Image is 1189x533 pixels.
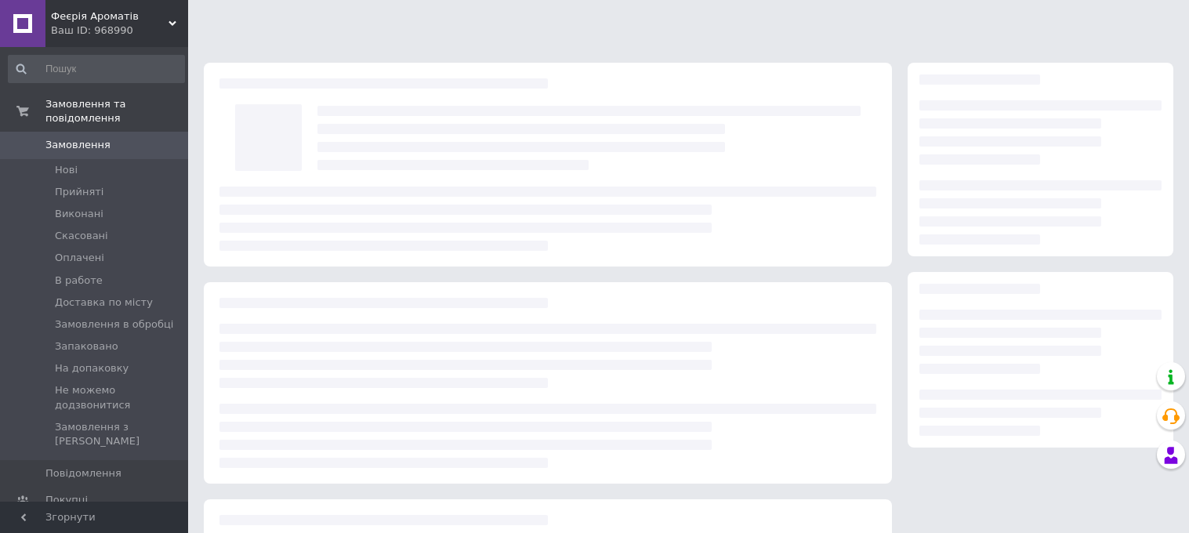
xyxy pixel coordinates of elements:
span: Покупці [45,493,88,507]
span: Оплачені [55,251,104,265]
span: Феєрія Ароматів [51,9,169,24]
span: Замовлення та повідомлення [45,97,188,125]
span: Прийняті [55,185,103,199]
div: Ваш ID: 968990 [51,24,188,38]
input: Пошук [8,55,185,83]
span: Не можемо додзвонитися [55,383,183,412]
span: Виконані [55,207,103,221]
span: Замовлення в обробці [55,317,173,332]
span: Скасовані [55,229,108,243]
span: Замовлення [45,138,111,152]
span: На допаковку [55,361,129,375]
span: В работе [55,274,103,288]
span: Замовлення з [PERSON_NAME] [55,420,183,448]
span: Доставка по місту [55,296,153,310]
span: Запаковано [55,339,118,354]
span: Повідомлення [45,466,121,480]
span: Нові [55,163,78,177]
